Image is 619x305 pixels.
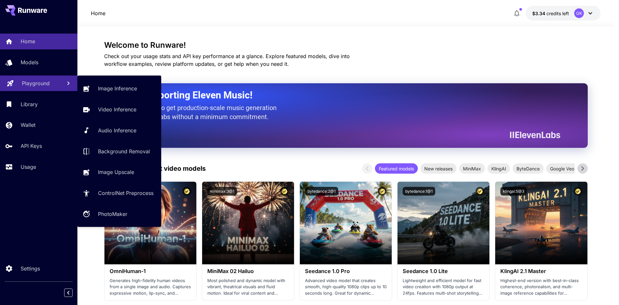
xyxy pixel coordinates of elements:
[532,11,546,16] span: $3.34
[98,210,127,218] p: PhotoMaker
[459,165,485,172] span: MiniMax
[21,100,38,108] p: Library
[280,187,289,196] button: Certified Model – Vetted for best performance and includes a commercial license.
[21,121,35,129] p: Wallet
[202,182,294,264] img: alt
[77,143,161,159] a: Background Removal
[403,268,484,274] h3: Seedance 1.0 Lite
[120,103,281,121] p: The only way to get production-scale music generation from Eleven Labs without a minimum commitment.
[21,163,36,171] p: Usage
[375,165,418,172] span: Featured models
[98,85,137,92] p: Image Inference
[420,165,457,172] span: New releases
[77,123,161,138] a: Audio Inference
[120,89,555,101] h2: Now Supporting Eleven Music!
[104,41,588,50] h3: Welcome to Runware!
[91,9,105,17] p: Home
[305,268,387,274] h3: Seedance 1.0 Pro
[305,187,338,196] button: bytedance:2@1
[495,182,587,264] img: alt
[98,127,136,134] p: Audio Inference
[574,187,582,196] button: Certified Model – Vetted for best performance and includes a commercial license.
[110,278,191,297] p: Generates high-fidelity human videos from a single image and audio. Captures expressive motion, l...
[104,53,350,67] span: Check out your usage stats and API key performance at a glance. Explore featured models, dive int...
[500,268,582,274] h3: KlingAI 2.1 Master
[64,289,73,297] button: Collapse sidebar
[110,268,191,274] h3: OmniHuman‑1
[207,268,289,274] h3: MiniMax 02 Hailuo
[398,182,489,264] img: alt
[69,287,77,299] div: Collapse sidebar
[403,187,435,196] button: bytedance:1@1
[21,265,40,272] p: Settings
[574,8,584,18] div: GK
[98,189,153,197] p: ControlNet Preprocess
[77,164,161,180] a: Image Upscale
[500,187,527,196] button: klingai:5@3
[21,37,35,45] p: Home
[98,106,136,113] p: Video Inference
[77,102,161,117] a: Video Inference
[21,142,42,150] p: API Keys
[476,187,484,196] button: Certified Model – Vetted for best performance and includes a commercial license.
[21,58,38,66] p: Models
[77,81,161,97] a: Image Inference
[546,165,578,172] span: Google Veo
[77,185,161,201] a: ControlNet Preprocess
[182,187,191,196] button: Certified Model – Vetted for best performance and includes a commercial license.
[22,79,50,87] p: Playground
[403,278,484,297] p: Lightweight and efficient model for fast video creation with 1080p output at 24fps. Features mult...
[207,187,237,196] button: minimax:3@1
[305,278,387,297] p: Advanced video model that creates smooth, high-quality 1080p clips up to 10 seconds long. Great f...
[77,206,161,222] a: PhotoMaker
[207,278,289,297] p: Most polished and dynamic model with vibrant, theatrical visuals and fluid motion. Ideal for vira...
[91,9,105,17] nav: breadcrumb
[378,187,387,196] button: Certified Model – Vetted for best performance and includes a commercial license.
[98,147,150,155] p: Background Removal
[526,6,601,21] button: $3.33837
[487,165,510,172] span: KlingAI
[546,11,569,16] span: credits left
[300,182,392,264] img: alt
[532,10,569,17] div: $3.33837
[513,165,544,172] span: ByteDance
[500,278,582,297] p: Highest-end version with best-in-class coherence, photorealism, and multi-image reference capabil...
[98,168,134,176] p: Image Upscale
